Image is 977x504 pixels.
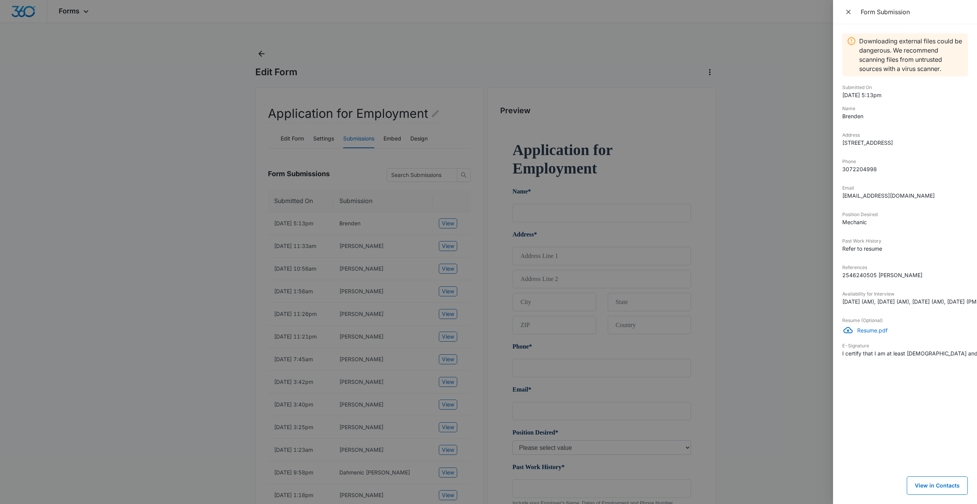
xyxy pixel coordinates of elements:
dd: Refer to resume [842,245,968,253]
button: Close [842,6,856,18]
dt: References [842,264,968,271]
button: View in Contacts [907,476,968,495]
dd: [DATE] (AM), [DATE] (AM), [DATE] (AM), [DATE] (PM), [DATE] (PM), [DATE] (PM), [DATE] (PM), [DATE]... [842,297,968,306]
p: Downloading external files could be dangerous. We recommend scanning files from untrusted sources... [859,36,963,73]
input: Country [95,175,179,193]
dt: Address [842,132,968,139]
a: DownloadResume.pdf [842,324,968,336]
dd: 2546240505 [PERSON_NAME] [842,271,968,279]
dt: Email [842,185,968,192]
p: Resume.pdf [857,326,968,334]
dd: 3072204998 [842,165,968,173]
dt: Past Work History [842,238,968,245]
dd: [DATE] 5:13pm [842,91,968,99]
div: Form Submission [861,8,968,16]
input: State [95,152,179,170]
dt: Position Desired [842,211,968,218]
dt: Phone [842,158,968,165]
dd: [EMAIL_ADDRESS][DOMAIN_NAME] [842,192,968,200]
dd: Mechanic [842,218,968,226]
dd: [STREET_ADDRESS] [842,139,968,147]
label: [DATE] (AM) [8,478,42,487]
button: Download [842,324,857,336]
dd: Brenden [842,112,968,120]
span: Close [845,7,854,17]
label: [DATE] (PM) [8,490,42,499]
dt: E-Signature [842,342,968,349]
dt: Submitted On [842,84,968,91]
dt: Name [842,105,968,112]
dt: Availability for Interview [842,291,968,297]
dd: I certify that I am at least [DEMOGRAPHIC_DATA] and that the information provided on this applica... [842,349,968,357]
dt: Resume (Optional) [842,317,968,324]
